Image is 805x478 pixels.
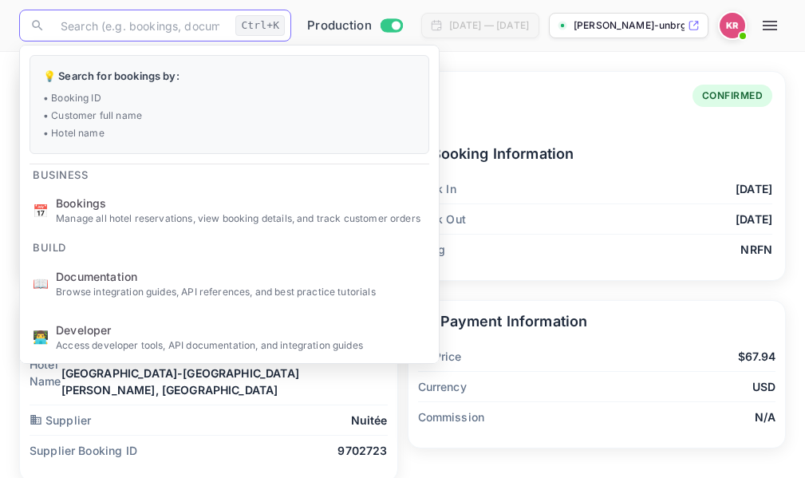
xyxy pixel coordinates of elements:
p: Booking Information [409,143,773,164]
p: Payment Information [418,310,776,332]
p: Browse integration guides, API references, and best practice tutorials [56,285,426,299]
p: $67.94 [738,348,775,365]
p: 📖 [33,274,49,293]
p: [DATE] [736,180,772,197]
p: Country Inn & Suites by Radisson, [PERSON_NAME][GEOGRAPHIC_DATA]-[GEOGRAPHIC_DATA][PERSON_NAME], ... [61,348,388,398]
span: Documentation [56,268,426,285]
p: • Booking ID [43,91,416,105]
div: Switch to Sandbox mode [301,17,408,35]
p: Hotel Name [30,356,61,389]
span: CONFIRMED [693,89,773,103]
span: Business [20,159,101,184]
div: [DATE] — [DATE] [449,18,529,33]
p: • Hotel name [43,126,416,140]
p: 💡 Search for bookings by: [43,69,416,85]
p: Currency [418,378,467,395]
span: Production [307,17,372,35]
p: Nuitée [351,412,388,429]
p: [PERSON_NAME]-unbrg.[PERSON_NAME]... [574,18,685,33]
p: NRFN [740,241,772,258]
p: 9702723 [337,442,387,459]
p: [DATE] [736,211,772,227]
p: Supplier [30,412,91,429]
span: Developer [56,322,426,338]
p: N/A [755,409,775,425]
p: • Customer full name [43,109,416,123]
p: 📅 [33,201,49,220]
p: Access developer tools, API documentation, and integration guides [56,338,426,353]
input: Search (e.g. bookings, documentation) [51,10,229,41]
span: Build [20,231,79,257]
p: Commission [418,409,485,425]
p: Supplier Booking ID [30,442,137,459]
p: Manage all hotel reservations, view booking details, and track customer orders [56,211,426,226]
p: USD [752,378,775,395]
p: 👨‍💻 [33,327,49,346]
div: Ctrl+K [235,15,285,36]
p: Tag [409,241,445,258]
img: Kobus Roux [720,13,745,38]
span: Bookings [56,195,426,211]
